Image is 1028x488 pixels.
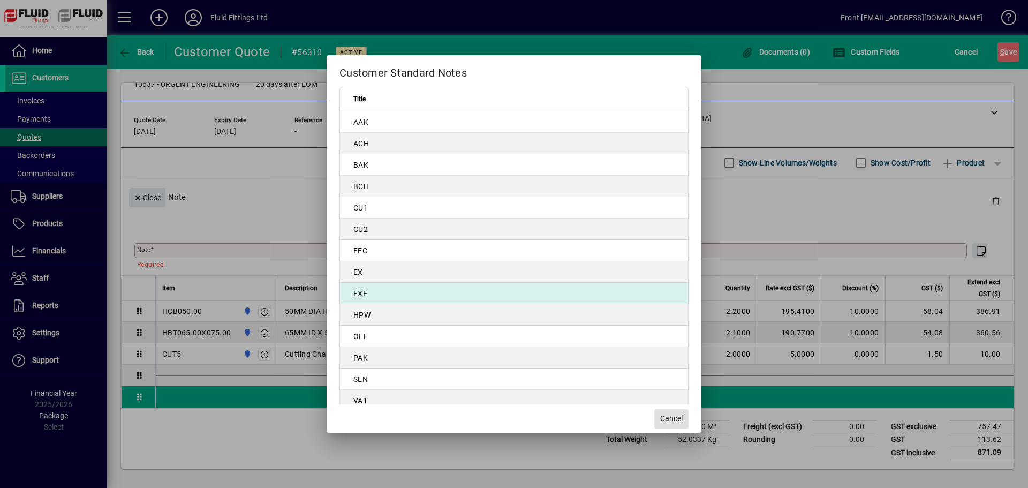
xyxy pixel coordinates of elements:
td: AAK [340,111,688,133]
td: EXF [340,283,688,304]
td: EFC [340,240,688,261]
td: HPW [340,304,688,326]
button: Cancel [654,409,689,429]
td: CU1 [340,197,688,219]
td: VA1 [340,390,688,411]
td: CU2 [340,219,688,240]
td: SEN [340,369,688,390]
td: BAK [340,154,688,176]
td: BCH [340,176,688,197]
td: OFF [340,326,688,347]
span: Cancel [660,413,683,424]
span: Title [353,93,366,105]
h2: Customer Standard Notes [327,55,701,86]
td: EX [340,261,688,283]
td: PAK [340,347,688,369]
td: ACH [340,133,688,154]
